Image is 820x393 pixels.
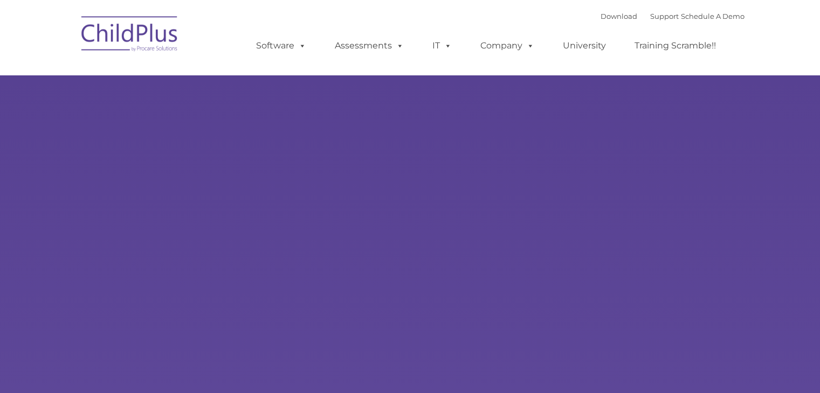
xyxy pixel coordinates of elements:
a: Support [650,12,679,20]
a: Schedule A Demo [681,12,745,20]
a: Download [601,12,637,20]
a: Assessments [324,35,415,57]
img: ChildPlus by Procare Solutions [76,9,184,62]
a: University [552,35,617,57]
font: | [601,12,745,20]
a: Software [245,35,317,57]
a: Company [470,35,545,57]
a: IT [422,35,463,57]
a: Training Scramble!! [624,35,727,57]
